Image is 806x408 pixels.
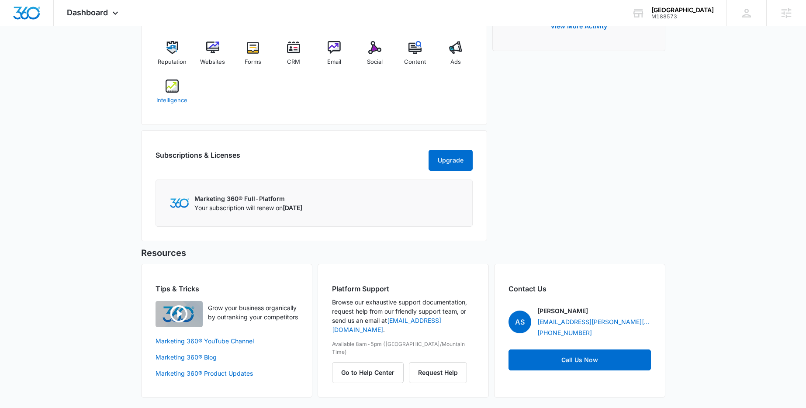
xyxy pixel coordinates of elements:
[200,58,225,66] span: Websites
[283,204,302,211] span: [DATE]
[170,198,189,207] img: Marketing 360 Logo
[429,150,473,171] button: Upgrade
[509,311,531,333] span: AS
[208,303,298,322] p: Grow your business organically by outranking your competitors
[236,41,270,73] a: Forms
[358,41,391,73] a: Social
[277,41,311,73] a: CRM
[156,369,298,378] a: Marketing 360® Product Updates
[409,369,467,376] a: Request Help
[439,41,473,73] a: Ads
[398,41,432,73] a: Content
[404,58,426,66] span: Content
[196,41,229,73] a: Websites
[651,14,714,20] div: account id
[332,340,474,356] p: Available 8am-5pm ([GEOGRAPHIC_DATA]/Mountain Time)
[332,369,409,376] a: Go to Help Center
[156,96,187,105] span: Intelligence
[245,58,261,66] span: Forms
[537,328,592,337] a: [PHONE_NUMBER]
[156,41,189,73] a: Reputation
[409,362,467,383] button: Request Help
[141,246,665,259] h5: Resources
[332,284,474,294] h2: Platform Support
[156,301,203,327] img: Quick Overview Video
[158,58,187,66] span: Reputation
[327,58,341,66] span: Email
[651,7,714,14] div: account name
[156,336,298,346] a: Marketing 360® YouTube Channel
[542,16,616,37] button: View More Activity
[318,41,351,73] a: Email
[450,58,461,66] span: Ads
[332,297,474,334] p: Browse our exhaustive support documentation, request help from our friendly support team, or send...
[156,284,298,294] h2: Tips & Tricks
[156,150,240,167] h2: Subscriptions & Licenses
[194,203,302,212] p: Your subscription will renew on
[156,80,189,111] a: Intelligence
[367,58,383,66] span: Social
[537,306,588,315] p: [PERSON_NAME]
[537,317,651,326] a: [EMAIL_ADDRESS][PERSON_NAME][DOMAIN_NAME]
[509,284,651,294] h2: Contact Us
[509,349,651,370] a: Call Us Now
[156,353,298,362] a: Marketing 360® Blog
[194,194,302,203] p: Marketing 360® Full-Platform
[67,8,108,17] span: Dashboard
[287,58,300,66] span: CRM
[332,362,404,383] button: Go to Help Center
